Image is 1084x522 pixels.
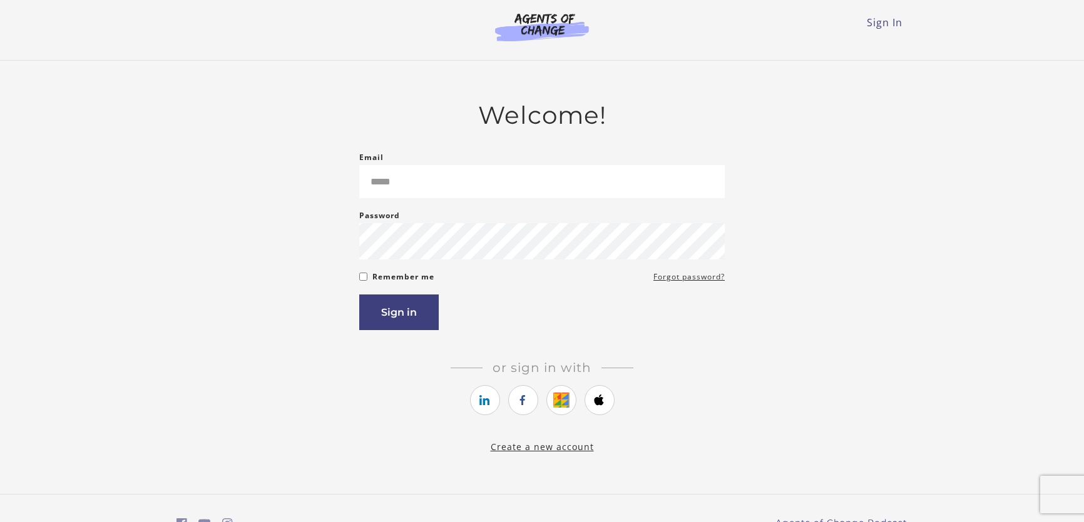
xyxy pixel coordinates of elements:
[482,13,602,41] img: Agents of Change Logo
[372,269,434,284] label: Remember me
[585,385,615,415] a: https://courses.thinkific.com/users/auth/apple?ss%5Breferral%5D=&ss%5Buser_return_to%5D=&ss%5Bvis...
[653,269,725,284] a: Forgot password?
[359,294,439,330] button: Sign in
[483,360,601,375] span: Or sign in with
[546,385,576,415] a: https://courses.thinkific.com/users/auth/google?ss%5Breferral%5D=&ss%5Buser_return_to%5D=&ss%5Bvi...
[470,385,500,415] a: https://courses.thinkific.com/users/auth/linkedin?ss%5Breferral%5D=&ss%5Buser_return_to%5D=&ss%5B...
[359,150,384,165] label: Email
[867,16,902,29] a: Sign In
[359,208,400,223] label: Password
[508,385,538,415] a: https://courses.thinkific.com/users/auth/facebook?ss%5Breferral%5D=&ss%5Buser_return_to%5D=&ss%5B...
[359,101,725,130] h2: Welcome!
[491,441,594,453] a: Create a new account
